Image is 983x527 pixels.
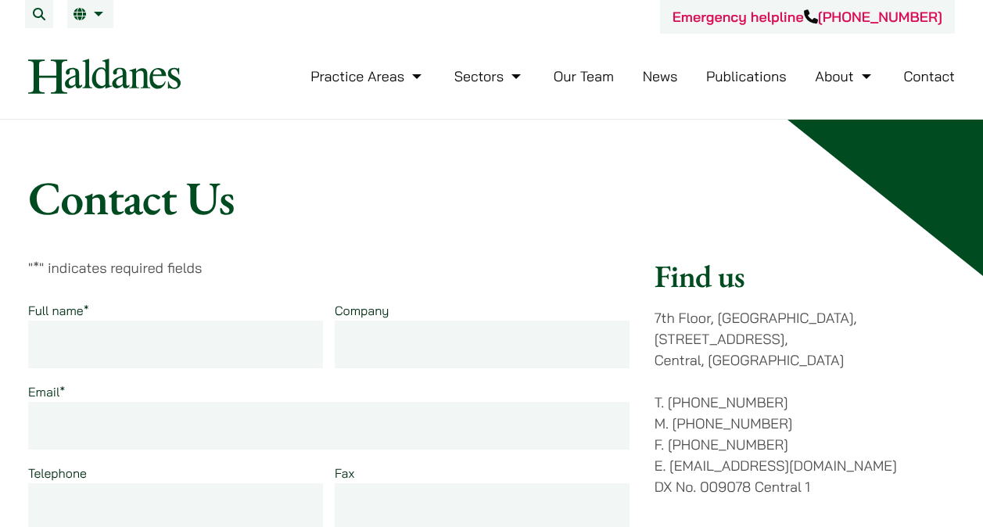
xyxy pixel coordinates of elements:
[706,67,787,85] a: Publications
[454,67,525,85] a: Sectors
[74,8,107,20] a: EN
[310,67,425,85] a: Practice Areas
[815,67,874,85] a: About
[903,67,955,85] a: Contact
[28,59,181,94] img: Logo of Haldanes
[28,465,87,481] label: Telephone
[655,257,955,295] h2: Find us
[673,8,942,26] a: Emergency helpline[PHONE_NUMBER]
[28,384,65,400] label: Email
[643,67,678,85] a: News
[655,307,955,371] p: 7th Floor, [GEOGRAPHIC_DATA], [STREET_ADDRESS], Central, [GEOGRAPHIC_DATA]
[28,257,630,278] p: " " indicates required fields
[335,303,389,318] label: Company
[554,67,614,85] a: Our Team
[335,465,354,481] label: Fax
[28,170,955,226] h1: Contact Us
[655,392,955,497] p: T. [PHONE_NUMBER] M. [PHONE_NUMBER] F. [PHONE_NUMBER] E. [EMAIL_ADDRESS][DOMAIN_NAME] DX No. 0090...
[28,303,89,318] label: Full name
